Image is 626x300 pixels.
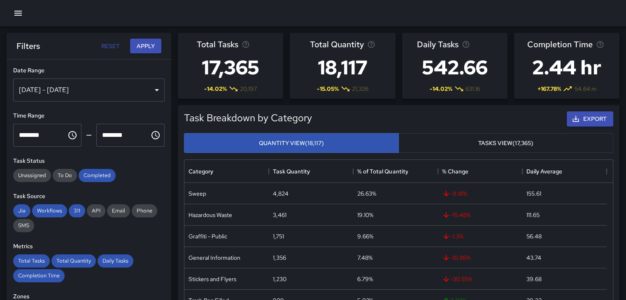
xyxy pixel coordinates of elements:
[574,85,596,93] span: 54.64 m
[273,189,289,198] div: 4,824
[367,40,375,48] svg: Total task quantity in the selected period, compared to the previous period.
[184,160,269,183] div: Category
[13,272,65,279] span: Completion Time
[417,51,493,84] h3: 542.66
[430,85,452,93] span: -14.02 %
[13,66,165,75] h6: Date Range
[438,160,522,183] div: % Change
[465,85,480,93] span: 631.16
[13,78,165,102] div: [DATE] - [DATE]
[13,269,65,282] div: Completion Time
[526,254,541,262] div: 43.74
[352,85,368,93] span: 21,326
[184,133,399,153] button: Quantity View(18,117)
[32,207,67,214] span: Workflows
[13,111,165,120] h6: Time Range
[462,40,470,48] svg: Average number of tasks per day in the selected period, compared to the previous period.
[87,207,105,214] span: API
[16,39,40,53] h6: Filters
[310,38,364,51] span: Total Quantity
[13,204,30,217] div: Jia
[32,204,67,217] div: Workflows
[79,169,116,182] div: Completed
[184,111,312,125] h5: Task Breakdown by Category
[537,85,561,93] span: + 167.78 %
[442,211,470,219] span: -15.48 %
[13,222,34,229] span: SMS
[357,275,373,283] div: 6.79%
[130,39,161,54] button: Apply
[442,254,470,262] span: -10.85 %
[13,207,30,214] span: Jia
[188,275,236,283] div: Stickers and Flyers
[242,40,250,48] svg: Total number of tasks in the selected period, compared to the previous period.
[522,160,607,183] div: Daily Average
[442,189,467,198] span: -9.81 %
[269,160,353,183] div: Task Quantity
[240,85,257,93] span: 20,197
[442,232,463,240] span: -1.3 %
[13,169,51,182] div: Unassigned
[13,254,50,268] div: Total Tasks
[526,160,562,183] div: Daily Average
[310,51,375,84] h3: 18,117
[188,254,240,262] div: General Information
[107,207,130,214] span: Email
[596,40,604,48] svg: Average time taken to complete tasks in the selected period, compared to the previous period.
[64,127,81,143] button: Choose time, selected time is 12:00 AM
[98,257,133,264] span: Daily Tasks
[13,242,165,251] h6: Metrics
[357,160,408,183] div: % of Total Quantity
[357,189,376,198] div: 26.63%
[53,169,77,182] div: To Do
[197,38,238,51] span: Total Tasks
[526,275,542,283] div: 39.68
[273,275,286,283] div: 1,230
[188,160,213,183] div: Category
[132,207,157,214] span: Phone
[98,254,133,268] div: Daily Tasks
[53,172,77,179] span: To Do
[442,160,468,183] div: % Change
[197,51,264,84] h3: 17,365
[188,189,206,198] div: Sweep
[527,38,593,51] span: Completion Time
[353,160,438,183] div: % of Total Quantity
[273,160,310,183] div: Task Quantity
[147,127,164,143] button: Choose time, selected time is 11:59 PM
[51,257,96,264] span: Total Quantity
[69,207,85,214] span: 311
[13,219,34,232] div: SMS
[357,232,373,240] div: 9.66%
[527,51,606,84] h3: 2.44 hr
[273,254,286,262] div: 1,356
[567,111,613,127] button: Export
[204,85,227,93] span: -14.02 %
[357,211,373,219] div: 19.10%
[317,85,339,93] span: -15.05 %
[273,211,286,219] div: 3,461
[13,157,165,166] h6: Task Status
[107,204,130,217] div: Email
[442,275,472,283] span: -30.55 %
[97,39,123,54] button: Reset
[13,257,50,264] span: Total Tasks
[417,38,458,51] span: Daily Tasks
[398,133,613,153] button: Tasks View(17,365)
[87,204,105,217] div: API
[188,211,232,219] div: Hazardous Waste
[13,192,165,201] h6: Task Source
[357,254,372,262] div: 7.48%
[79,172,116,179] span: Completed
[526,232,542,240] div: 56.48
[51,254,96,268] div: Total Quantity
[526,189,541,198] div: 155.61
[526,211,540,219] div: 111.65
[188,232,227,240] div: Graffiti - Public
[13,172,51,179] span: Unassigned
[273,232,284,240] div: 1,751
[69,204,85,217] div: 311
[132,204,157,217] div: Phone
